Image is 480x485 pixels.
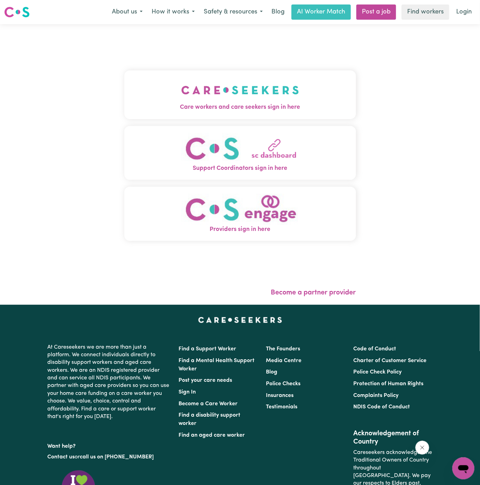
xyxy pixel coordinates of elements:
[179,413,240,426] a: Find a disability support worker
[124,103,356,112] span: Care workers and care seekers sign in here
[267,4,289,20] a: Blog
[4,6,30,18] img: Careseekers logo
[354,346,396,352] a: Code of Conduct
[354,429,433,446] h2: Acknowledgement of Country
[354,369,402,375] a: Police Check Policy
[198,317,282,323] a: Careseekers home page
[147,5,199,19] button: How it works
[179,401,238,407] a: Become a Care Worker
[124,187,356,241] button: Providers sign in here
[179,389,196,395] a: Sign In
[80,454,154,460] a: call us on [PHONE_NUMBER]
[179,358,255,372] a: Find a Mental Health Support Worker
[452,4,476,20] a: Login
[124,164,356,173] span: Support Coordinators sign in here
[124,225,356,234] span: Providers sign in here
[199,5,267,19] button: Safety & resources
[47,440,170,450] p: Want help?
[402,4,449,20] a: Find workers
[179,346,236,352] a: Find a Support Worker
[354,381,424,387] a: Protection of Human Rights
[4,5,42,10] span: Need any help?
[291,4,351,20] a: AI Worker Match
[107,5,147,19] button: About us
[47,341,170,424] p: At Careseekers we are more than just a platform. We connect individuals directly to disability su...
[47,450,170,464] p: or
[354,404,410,410] a: NDIS Code of Conduct
[266,381,300,387] a: Police Checks
[179,378,232,383] a: Post your care needs
[266,404,297,410] a: Testimonials
[415,441,429,455] iframe: Close message
[354,393,399,398] a: Complaints Policy
[47,454,75,460] a: Contact us
[266,369,277,375] a: Blog
[266,393,294,398] a: Insurances
[356,4,396,20] a: Post a job
[271,289,356,296] a: Become a partner provider
[124,70,356,119] button: Care workers and care seekers sign in here
[266,346,300,352] a: The Founders
[179,433,245,438] a: Find an aged care worker
[354,358,427,363] a: Charter of Customer Service
[4,4,30,20] a: Careseekers logo
[124,126,356,180] button: Support Coordinators sign in here
[452,457,474,479] iframe: Button to launch messaging window
[266,358,301,363] a: Media Centre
